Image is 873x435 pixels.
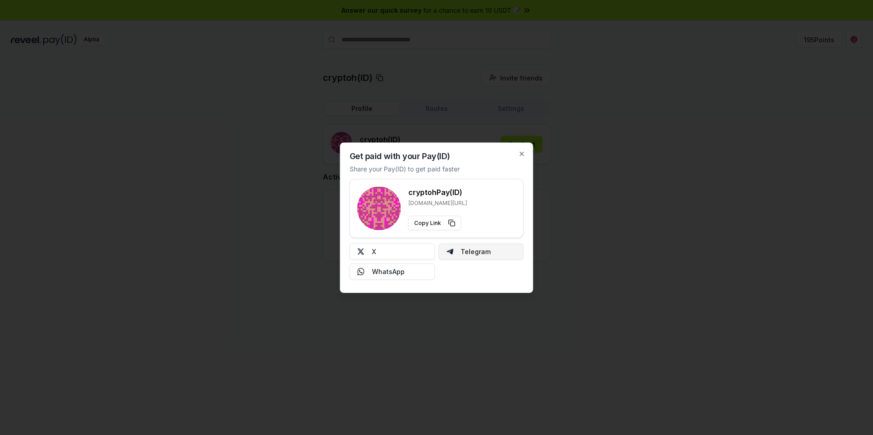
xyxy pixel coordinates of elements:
[350,263,435,280] button: WhatsApp
[408,215,462,230] button: Copy Link
[357,248,365,255] img: X
[408,199,467,206] p: [DOMAIN_NAME][URL]
[350,164,460,173] p: Share your Pay(ID) to get paid faster
[446,248,453,255] img: Telegram
[350,243,435,260] button: X
[350,152,450,160] h2: Get paid with your Pay(ID)
[357,268,365,275] img: Whatsapp
[408,186,467,197] h3: cryptoh Pay(ID)
[438,243,524,260] button: Telegram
